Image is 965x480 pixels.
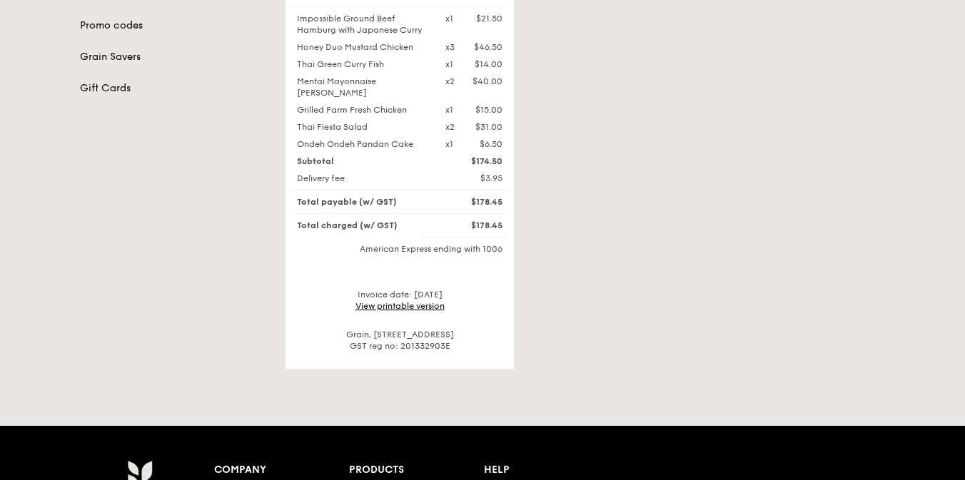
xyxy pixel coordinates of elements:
[445,13,453,24] div: x1
[476,13,502,24] div: $21.50
[484,460,619,480] div: Help
[288,104,437,116] div: Grilled Farm Fresh Chicken
[475,58,502,70] div: $14.00
[437,220,511,231] div: $178.45
[473,76,502,87] div: $40.00
[291,289,508,312] div: Invoice date: [DATE]
[445,58,453,70] div: x1
[445,41,455,53] div: x3
[288,220,437,231] div: Total charged (w/ GST)
[445,104,453,116] div: x1
[214,460,349,480] div: Company
[291,243,508,255] div: American Express ending with 1006
[80,81,268,96] a: Gift Cards
[288,173,437,184] div: Delivery fee
[437,173,511,184] div: $3.95
[288,13,437,36] div: Impossible Ground Beef Hamburg with Japanese Curry
[288,76,437,98] div: Mentai Mayonnaise [PERSON_NAME]
[480,138,502,150] div: $6.50
[437,196,511,208] div: $178.45
[349,460,484,480] div: Products
[80,19,268,33] a: Promo codes
[288,138,437,150] div: Ondeh Ondeh Pandan Cake
[80,50,268,64] a: Grain Savers
[475,121,502,133] div: $31.00
[474,41,502,53] div: $46.50
[297,197,397,207] span: Total payable (w/ GST)
[288,58,437,70] div: Thai Green Curry Fish
[288,121,437,133] div: Thai Fiesta Salad
[475,104,502,116] div: $15.00
[445,121,455,133] div: x2
[288,155,437,167] div: Subtotal
[445,138,453,150] div: x1
[355,301,445,311] a: View printable version
[288,41,437,53] div: Honey Duo Mustard Chicken
[291,329,508,352] div: Grain, [STREET_ADDRESS] GST reg no: 201332903E
[445,76,455,87] div: x2
[437,155,511,167] div: $174.50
